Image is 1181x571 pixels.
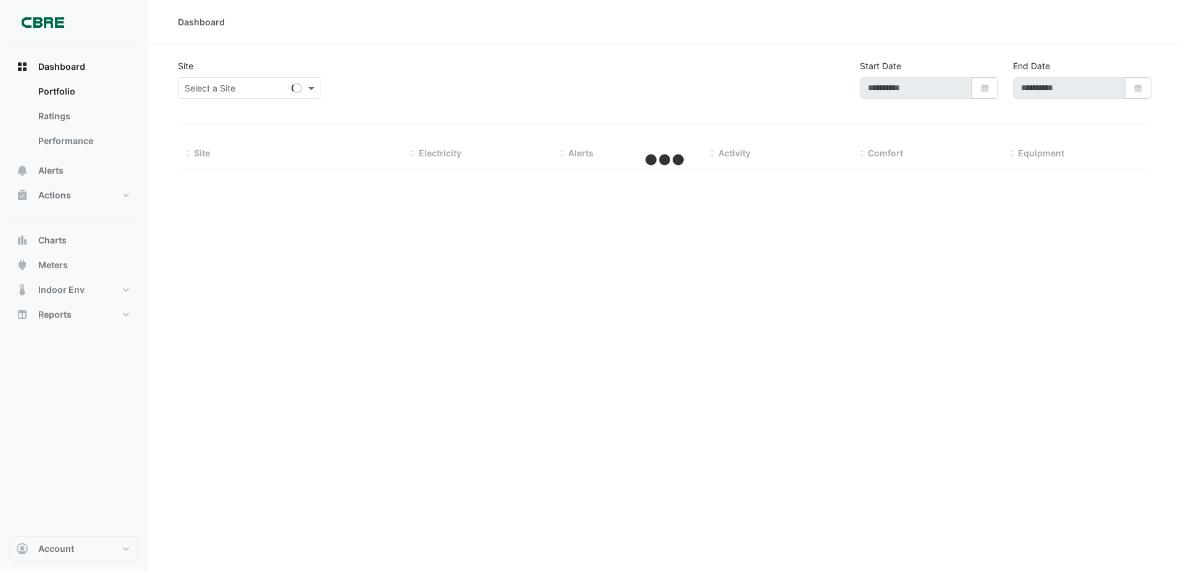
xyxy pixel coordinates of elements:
[38,234,67,247] span: Charts
[568,148,594,158] span: Alerts
[10,253,138,277] button: Meters
[10,536,138,561] button: Account
[1013,59,1050,72] label: End Date
[10,183,138,208] button: Actions
[10,302,138,327] button: Reports
[16,164,28,177] app-icon: Alerts
[10,228,138,253] button: Charts
[38,189,71,201] span: Actions
[38,164,64,177] span: Alerts
[16,259,28,271] app-icon: Meters
[38,61,85,73] span: Dashboard
[178,59,193,72] label: Site
[10,158,138,183] button: Alerts
[38,284,85,296] span: Indoor Env
[10,79,138,158] div: Dashboard
[10,277,138,302] button: Indoor Env
[860,59,901,72] label: Start Date
[868,148,903,158] span: Comfort
[1018,148,1064,158] span: Equipment
[16,189,28,201] app-icon: Actions
[178,15,225,28] div: Dashboard
[28,129,138,153] a: Performance
[16,284,28,296] app-icon: Indoor Env
[194,148,210,158] span: Site
[28,79,138,104] a: Portfolio
[419,148,461,158] span: Electricity
[16,61,28,73] app-icon: Dashboard
[15,10,70,35] img: Company Logo
[718,148,750,158] span: Activity
[10,54,138,79] button: Dashboard
[38,543,74,555] span: Account
[16,234,28,247] app-icon: Charts
[38,259,68,271] span: Meters
[28,104,138,129] a: Ratings
[16,308,28,321] app-icon: Reports
[38,308,72,321] span: Reports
